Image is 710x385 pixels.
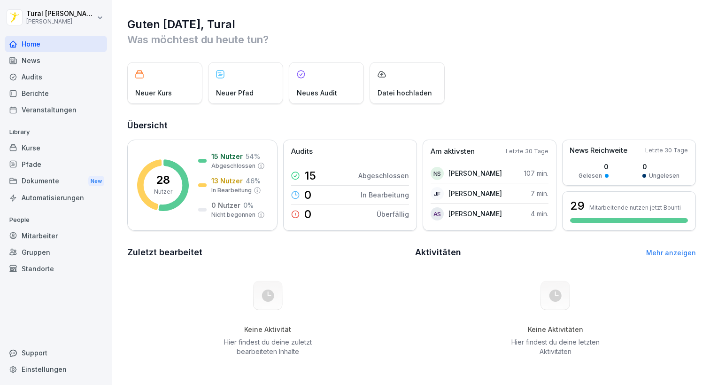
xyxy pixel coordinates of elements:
[431,187,444,200] div: JF
[579,172,602,180] p: Gelesen
[448,209,502,219] p: [PERSON_NAME]
[448,168,502,178] p: [PERSON_NAME]
[88,176,104,187] div: New
[156,174,170,186] p: 28
[358,171,409,181] p: Abgeschlossen
[216,88,254,98] p: Neuer Pfad
[508,338,603,356] p: Hier findest du deine letzten Aktivitäten
[524,168,548,178] p: 107 min.
[246,151,260,161] p: 54 %
[211,176,243,186] p: 13 Nutzer
[645,146,688,155] p: Letzte 30 Tage
[127,17,696,32] h1: Guten [DATE], Tural
[243,200,254,210] p: 0 %
[649,172,679,180] p: Ungelesen
[5,36,107,52] a: Home
[378,88,432,98] p: Datei hochladen
[304,189,311,201] p: 0
[220,325,315,334] h5: Keine Aktivität
[5,52,107,69] a: News
[5,69,107,85] a: Audits
[5,189,107,206] a: Automatisierungen
[154,188,172,196] p: Nutzer
[5,173,107,190] a: DokumenteNew
[5,212,107,228] p: People
[589,204,681,211] p: Mitarbeitende nutzen jetzt Bounti
[5,140,107,156] a: Kurse
[5,102,107,118] a: Veranstaltungen
[304,170,316,181] p: 15
[5,85,107,102] a: Berichte
[135,88,172,98] p: Neuer Kurs
[5,125,107,140] p: Library
[211,151,243,161] p: 15 Nutzer
[431,167,444,180] div: NS
[246,176,261,186] p: 46 %
[26,18,95,25] p: [PERSON_NAME]
[361,190,409,200] p: In Bearbeitung
[211,200,240,210] p: 0 Nutzer
[5,156,107,173] a: Pfade
[5,361,107,377] a: Einstellungen
[431,207,444,220] div: AS
[5,260,107,277] a: Standorte
[127,32,696,47] p: Was möchtest du heute tun?
[506,147,548,156] p: Letzte 30 Tage
[220,338,315,356] p: Hier findest du deine zuletzt bearbeiteten Inhalte
[570,198,585,214] h3: 29
[5,345,107,361] div: Support
[431,146,475,157] p: Am aktivsten
[5,228,107,244] a: Mitarbeiter
[570,145,627,156] p: News Reichweite
[211,211,255,219] p: Nicht begonnen
[377,209,409,219] p: Überfällig
[127,246,409,259] h2: Zuletzt bearbeitet
[26,10,95,18] p: Tural [PERSON_NAME]
[5,244,107,260] a: Gruppen
[579,162,609,172] p: 0
[642,162,679,172] p: 0
[448,189,502,198] p: [PERSON_NAME]
[646,249,696,257] a: Mehr anzeigen
[508,325,603,334] h5: Keine Aktivitäten
[5,173,107,190] div: Dokumente
[415,246,461,259] h2: Aktivitäten
[291,146,313,157] p: Audits
[304,209,311,220] p: 0
[531,209,548,219] p: 4 min.
[127,119,696,132] h2: Übersicht
[531,189,548,198] p: 7 min.
[211,186,252,195] p: In Bearbeitung
[211,162,255,170] p: Abgeschlossen
[297,88,337,98] p: Neues Audit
